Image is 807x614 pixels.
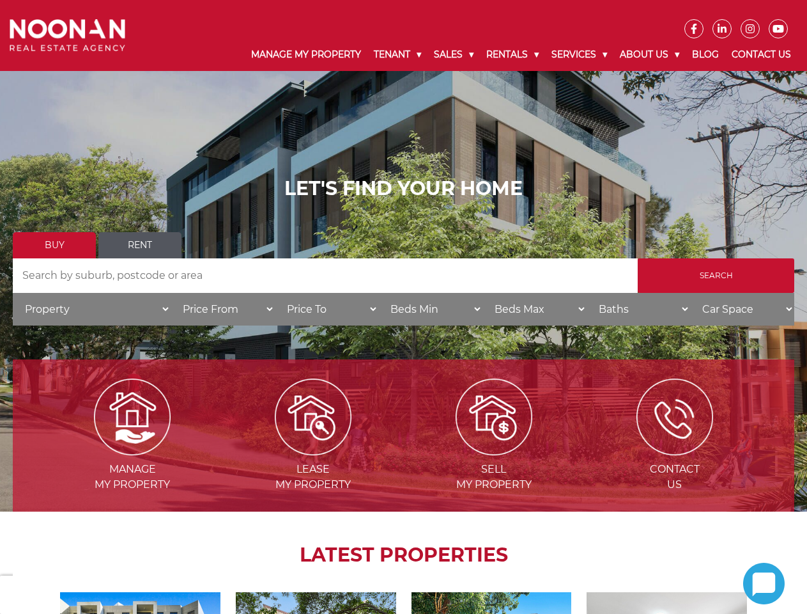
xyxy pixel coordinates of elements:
a: Rent [98,232,181,258]
a: Manage My Property [245,38,367,71]
input: Search [638,258,794,293]
span: Manage my Property [43,462,222,492]
h1: LET'S FIND YOUR HOME [13,177,794,200]
a: Manage my Property Managemy Property [43,410,222,491]
img: Lease my property [275,379,351,455]
span: Lease my Property [224,462,403,492]
a: Tenant [367,38,427,71]
a: Sell my property Sellmy Property [405,410,583,491]
a: Blog [686,38,725,71]
a: Lease my property Leasemy Property [224,410,403,491]
h2: LATEST PROPERTIES [45,544,762,567]
img: Noonan Real Estate Agency [10,19,125,51]
span: Sell my Property [405,462,583,492]
a: Sales [427,38,480,71]
img: Manage my Property [94,379,171,455]
img: Sell my property [456,379,532,455]
img: ICONS [636,379,713,455]
a: Buy [13,232,96,258]
a: Rentals [480,38,545,71]
a: Contact Us [725,38,797,71]
a: ICONS ContactUs [585,410,764,491]
a: Services [545,38,613,71]
a: About Us [613,38,686,71]
input: Search by suburb, postcode or area [13,258,638,293]
span: Contact Us [585,462,764,492]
